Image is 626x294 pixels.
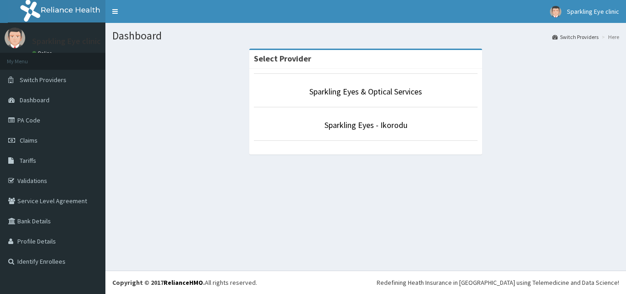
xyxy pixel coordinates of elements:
[550,6,561,17] img: User Image
[324,120,407,130] a: Sparkling Eyes - Ikorodu
[20,96,49,104] span: Dashboard
[377,278,619,287] div: Redefining Heath Insurance in [GEOGRAPHIC_DATA] using Telemedicine and Data Science!
[112,278,205,287] strong: Copyright © 2017 .
[254,53,311,64] strong: Select Provider
[32,50,54,56] a: Online
[599,33,619,41] li: Here
[32,37,101,45] p: Sparkling Eye clinic
[309,86,422,97] a: Sparkling Eyes & Optical Services
[164,278,203,287] a: RelianceHMO
[105,271,626,294] footer: All rights reserved.
[567,7,619,16] span: Sparkling Eye clinic
[20,76,66,84] span: Switch Providers
[552,33,599,41] a: Switch Providers
[5,28,25,48] img: User Image
[20,136,38,144] span: Claims
[112,30,619,42] h1: Dashboard
[20,156,36,165] span: Tariffs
